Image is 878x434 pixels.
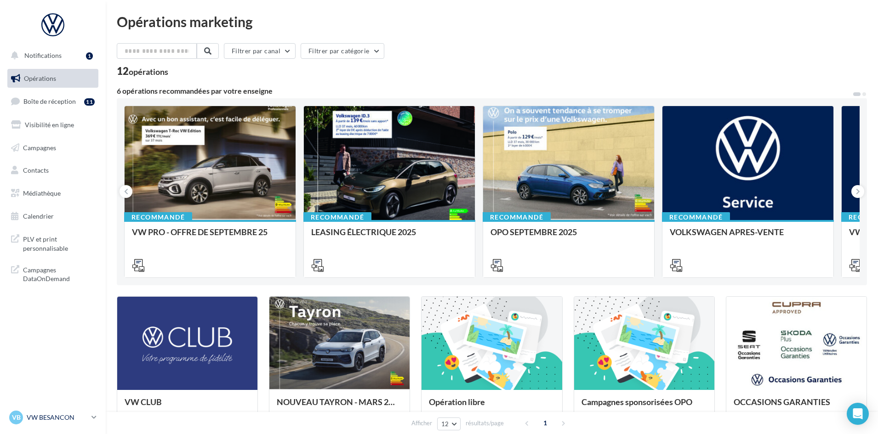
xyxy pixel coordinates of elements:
span: VB [12,413,21,422]
a: Visibilité en ligne [6,115,100,135]
div: opérations [129,68,168,76]
span: Afficher [411,419,432,428]
div: NOUVEAU TAYRON - MARS 2025 [277,397,402,416]
button: Filtrer par catégorie [301,43,384,59]
div: Recommandé [483,212,551,222]
div: Open Intercom Messenger [847,403,869,425]
span: Visibilité en ligne [25,121,74,129]
a: PLV et print personnalisable [6,229,100,256]
a: Opérations [6,69,100,88]
button: 12 [437,417,461,430]
div: VOLKSWAGEN APRES-VENTE [670,227,826,246]
span: Notifications [24,51,62,59]
a: Calendrier [6,207,100,226]
div: 12 [117,66,168,76]
span: Contacts [23,166,49,174]
div: VW PRO - OFFRE DE SEPTEMBRE 25 [132,227,288,246]
span: Campagnes DataOnDemand [23,264,95,283]
span: Médiathèque [23,189,61,197]
a: Contacts [6,161,100,180]
div: Campagnes sponsorisées OPO [582,397,707,416]
a: Boîte de réception11 [6,91,100,111]
div: Recommandé [662,212,730,222]
div: OCCASIONS GARANTIES [734,397,859,416]
div: Opérations marketing [117,15,867,28]
div: 11 [84,98,95,106]
span: 1 [538,416,553,430]
div: 1 [86,52,93,60]
button: Notifications 1 [6,46,97,65]
span: Calendrier [23,212,54,220]
span: Boîte de réception [23,97,76,105]
a: Campagnes [6,138,100,158]
span: PLV et print personnalisable [23,233,95,253]
a: Campagnes DataOnDemand [6,260,100,287]
div: LEASING ÉLECTRIQUE 2025 [311,227,468,246]
div: Recommandé [124,212,192,222]
a: Médiathèque [6,184,100,203]
div: OPO SEPTEMBRE 2025 [490,227,647,246]
div: Recommandé [303,212,371,222]
span: 12 [441,420,449,428]
span: Campagnes [23,143,56,151]
div: Opération libre [429,397,554,416]
span: Opérations [24,74,56,82]
p: VW BESANCON [27,413,88,422]
a: VB VW BESANCON [7,409,98,426]
span: résultats/page [466,419,504,428]
div: VW CLUB [125,397,250,416]
div: 6 opérations recommandées par votre enseigne [117,87,852,95]
button: Filtrer par canal [224,43,296,59]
